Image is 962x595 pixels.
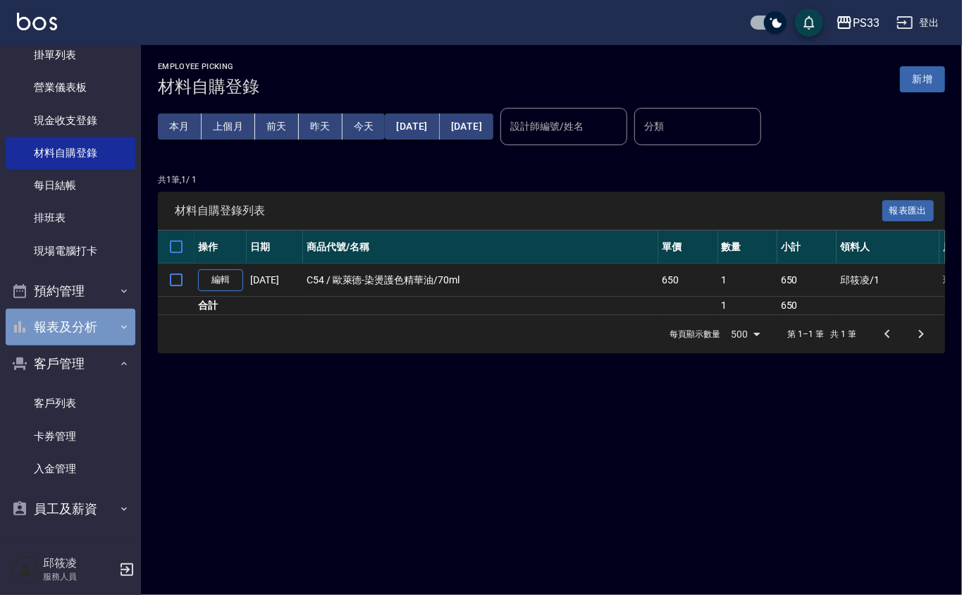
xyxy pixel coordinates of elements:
th: 操作 [195,231,247,264]
h5: 邱筱凌 [43,556,115,570]
button: 預約管理 [6,273,135,309]
button: save [795,8,823,37]
a: 報表匯出 [882,203,935,216]
a: 材料自購登錄 [6,137,135,169]
a: 排班表 [6,202,135,234]
button: 今天 [343,114,386,140]
td: 650 [777,297,837,315]
td: 650 [777,264,837,297]
div: PS33 [853,14,880,32]
button: 報表及分析 [6,309,135,345]
button: 報表匯出 [882,200,935,222]
a: 編輯 [198,269,243,291]
th: 小計 [777,231,837,264]
h3: 材料自購登錄 [158,77,259,97]
button: 本月 [158,114,202,140]
th: 數量 [718,231,777,264]
button: 員工及薪資 [6,491,135,527]
a: 營業儀表板 [6,71,135,104]
td: [DATE] [247,264,303,297]
p: 服務人員 [43,570,115,583]
a: 每日結帳 [6,169,135,202]
th: 商品代號/名稱 [303,231,658,264]
p: 每頁顯示數量 [670,328,720,341]
p: 共 1 筆, 1 / 1 [158,173,945,186]
th: 領料人 [837,231,939,264]
button: PS33 [830,8,885,37]
span: 材料自購登錄列表 [175,204,882,218]
button: [DATE] [440,114,493,140]
td: 1 [718,297,777,315]
td: 1 [718,264,777,297]
th: 日期 [247,231,303,264]
td: C54 / 歐萊德-染燙護色精華油/70ml [303,264,658,297]
p: 第 1–1 筆 共 1 筆 [788,328,856,341]
img: Person [11,556,39,584]
a: 客戶列表 [6,387,135,419]
td: 650 [658,264,717,297]
h2: Employee Picking [158,62,259,71]
a: 掛單列表 [6,39,135,71]
button: [DATE] [385,114,439,140]
a: 現場電腦打卡 [6,235,135,267]
button: 前天 [255,114,299,140]
button: 昨天 [299,114,343,140]
button: 上個月 [202,114,255,140]
div: 500 [726,315,765,353]
img: Logo [17,13,57,30]
td: 邱筱凌 /1 [837,264,939,297]
button: 登出 [891,10,945,36]
a: 新增 [900,72,945,85]
a: 卡券管理 [6,420,135,453]
button: 客戶管理 [6,345,135,382]
a: 現金收支登錄 [6,104,135,137]
button: 新增 [900,66,945,92]
th: 單價 [658,231,717,264]
a: 入金管理 [6,453,135,485]
td: 合計 [195,297,247,315]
